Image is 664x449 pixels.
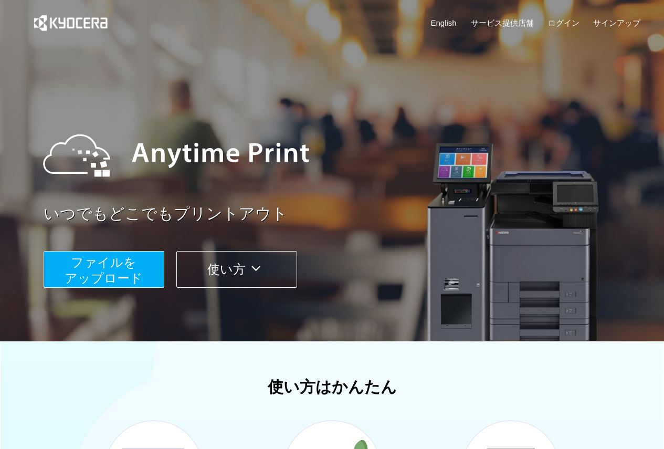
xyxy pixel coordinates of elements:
[44,251,164,288] button: ファイルを​​アップロード
[431,17,457,28] a: English
[65,255,143,285] span: ファイルを ​​アップロード
[548,17,579,28] a: ログイン
[471,17,534,28] a: サービス提供店舗
[593,17,640,28] a: サインアップ
[44,203,647,225] a: いつでもどこでもプリントアウト
[176,251,297,288] button: 使い方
